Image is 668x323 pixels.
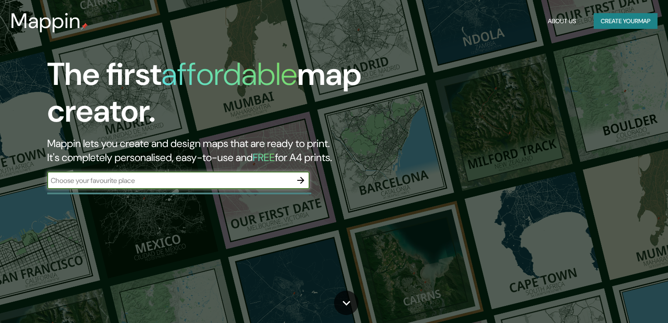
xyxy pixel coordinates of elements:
h5: FREE [253,151,275,164]
button: Create yourmap [594,13,658,29]
img: mappin-pin [81,23,88,30]
button: About Us [544,13,580,29]
h3: Mappin [10,9,81,33]
input: Choose your favourite place [47,176,292,186]
h1: affordable [161,54,297,95]
h2: Mappin lets you create and design maps that are ready to print. It's completely personalised, eas... [47,137,381,165]
h1: The first map creator. [47,56,381,137]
